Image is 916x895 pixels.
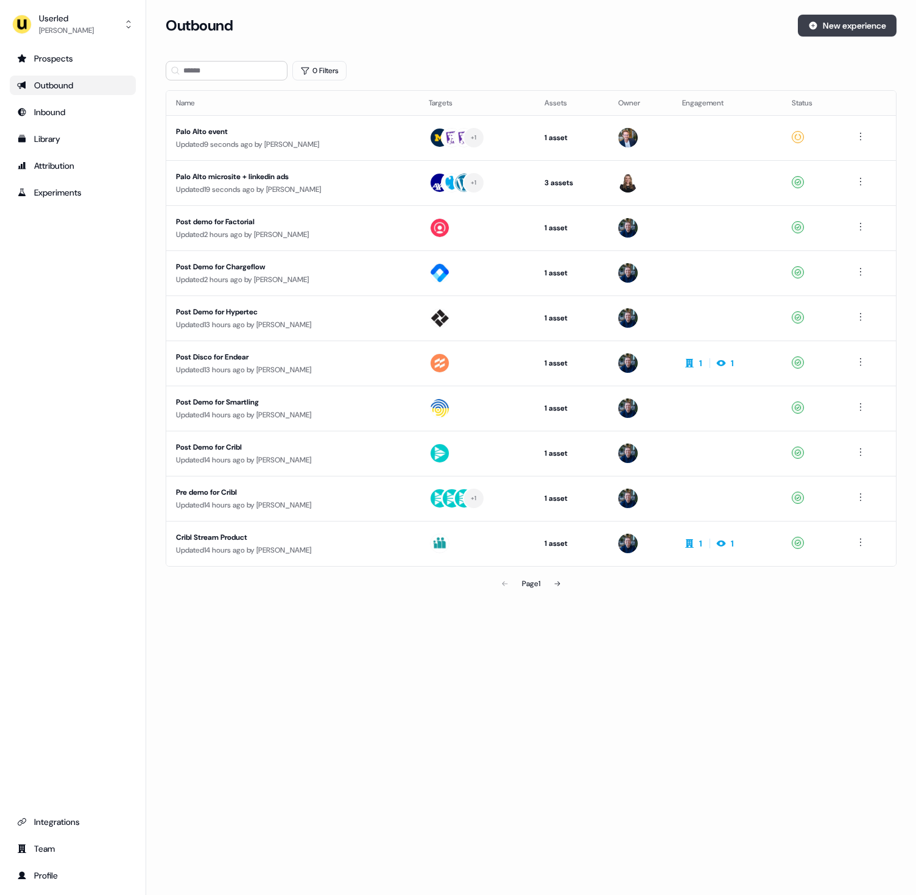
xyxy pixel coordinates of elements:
div: Page 1 [522,578,540,590]
div: Updated 19 seconds ago by [PERSON_NAME] [176,183,409,196]
div: Team [17,843,129,855]
div: Updated 14 hours ago by [PERSON_NAME] [176,409,409,421]
img: James [618,489,638,508]
div: + 1 [471,177,477,188]
div: Post demo for Factorial [176,216,405,228]
div: Post Disco for Endear [176,351,405,363]
img: James [618,534,638,553]
div: 1 asset [544,357,599,369]
a: Go to attribution [10,156,136,175]
div: 1 [731,357,734,369]
img: Yann [618,128,638,147]
div: Experiments [17,186,129,199]
h3: Outbound [166,16,233,35]
div: Cribl Stream Product [176,531,405,543]
div: Post Demo for Smartling [176,396,405,408]
div: Updated 2 hours ago by [PERSON_NAME] [176,274,409,286]
div: [PERSON_NAME] [39,24,94,37]
button: New experience [798,15,897,37]
div: Updated 14 hours ago by [PERSON_NAME] [176,544,409,556]
a: Go to experiments [10,183,136,202]
img: James [618,308,638,328]
img: James [618,263,638,283]
div: Palo Alto event [176,126,405,138]
div: Updated 13 hours ago by [PERSON_NAME] [176,364,409,376]
div: Profile [17,869,129,882]
a: Go to outbound experience [10,76,136,95]
a: Go to templates [10,129,136,149]
div: Inbound [17,106,129,118]
div: 1 asset [544,537,599,550]
th: Assets [535,91,608,115]
th: Targets [419,91,535,115]
div: 1 asset [544,222,599,234]
img: James [618,398,638,418]
div: 1 asset [544,402,599,414]
div: 1 asset [544,447,599,459]
div: 1 asset [544,267,599,279]
div: Updated 14 hours ago by [PERSON_NAME] [176,454,409,466]
div: Updated 14 hours ago by [PERSON_NAME] [176,499,409,511]
th: Status [782,91,844,115]
div: Pre demo for Cribl [176,486,405,498]
img: James [618,353,638,373]
a: Go to integrations [10,812,136,832]
button: Userled[PERSON_NAME] [10,10,136,39]
div: 1 [699,537,702,550]
div: Userled [39,12,94,24]
div: 1 [699,357,702,369]
div: Outbound [17,79,129,91]
div: Prospects [17,52,129,65]
div: Palo Alto microsite + linkedin ads [176,171,405,183]
th: Name [166,91,419,115]
a: Go to profile [10,866,136,885]
a: Go to team [10,839,136,858]
img: Geneviève [618,173,638,193]
div: Post Demo for Cribl [176,441,405,453]
div: + 1 [471,493,477,504]
img: James [618,444,638,463]
div: 1 asset [544,492,599,504]
div: 1 asset [544,132,599,144]
button: 0 Filters [292,61,347,80]
a: Go to Inbound [10,102,136,122]
div: 3 assets [544,177,599,189]
div: 1 [731,537,734,550]
div: 1 asset [544,312,599,324]
div: + 1 [471,132,477,143]
th: Engagement [672,91,782,115]
img: James [618,218,638,238]
th: Owner [608,91,672,115]
a: Go to prospects [10,49,136,68]
div: Integrations [17,816,129,828]
div: Post Demo for Hypertec [176,306,405,318]
div: Updated 9 seconds ago by [PERSON_NAME] [176,138,409,150]
div: Library [17,133,129,145]
div: Updated 13 hours ago by [PERSON_NAME] [176,319,409,331]
div: Attribution [17,160,129,172]
div: Updated 2 hours ago by [PERSON_NAME] [176,228,409,241]
div: Post Demo for Chargeflow [176,261,405,273]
